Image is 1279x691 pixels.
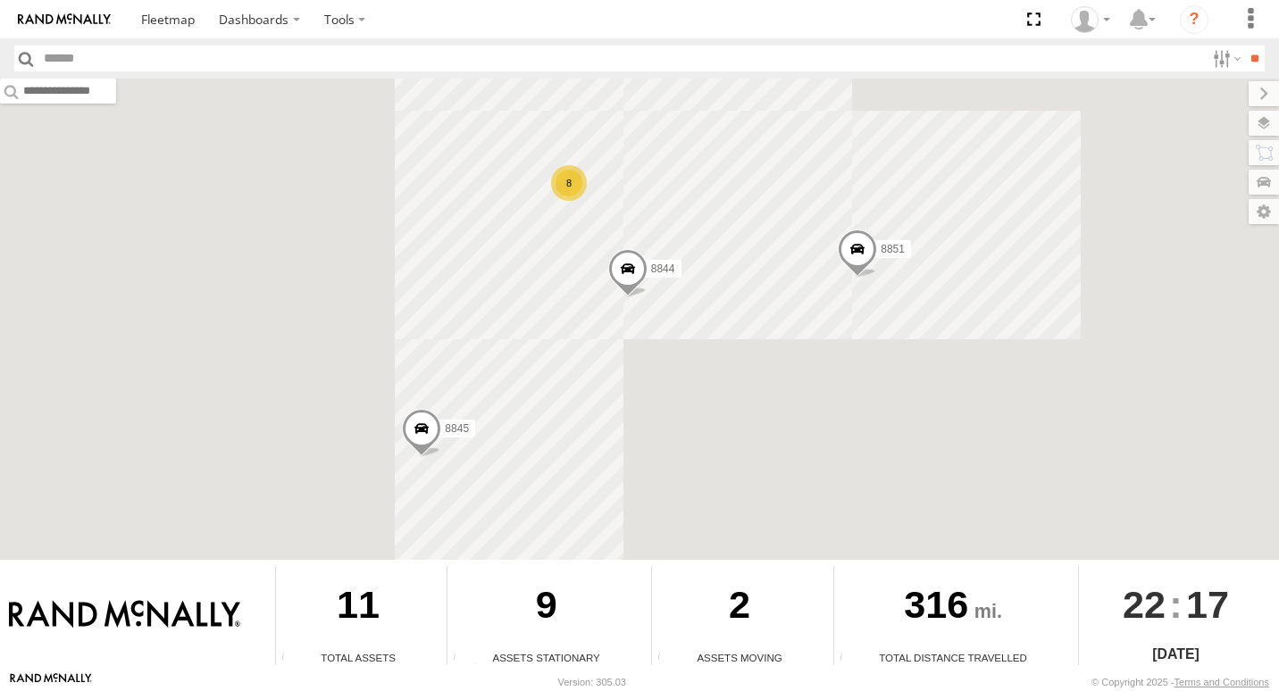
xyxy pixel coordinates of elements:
[447,650,645,665] div: Assets Stationary
[834,652,861,665] div: Total distance travelled by all assets within specified date range and applied filters
[652,650,827,665] div: Assets Moving
[1249,199,1279,224] label: Map Settings
[9,600,240,630] img: Rand McNally
[10,673,92,691] a: Visit our Website
[1079,644,1273,665] div: [DATE]
[276,652,303,665] div: Total number of Enabled Assets
[1065,6,1116,33] div: Valeo Dash
[652,652,679,665] div: Total number of assets current in transit.
[1091,677,1269,687] div: © Copyright 2025 -
[445,422,469,435] span: 8845
[276,650,440,665] div: Total Assets
[447,566,645,650] div: 9
[834,650,1072,665] div: Total Distance Travelled
[1175,677,1269,687] a: Terms and Conditions
[551,165,587,201] div: 8
[1079,566,1273,643] div: :
[558,677,626,687] div: Version: 305.03
[652,566,827,650] div: 2
[447,652,474,665] div: Total number of assets current stationary.
[651,262,675,275] span: 8844
[1123,566,1166,643] span: 22
[1186,566,1229,643] span: 17
[276,566,440,650] div: 11
[1206,46,1244,71] label: Search Filter Options
[834,566,1072,650] div: 316
[881,243,905,255] span: 8851
[18,13,111,26] img: rand-logo.svg
[1180,5,1208,34] i: ?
